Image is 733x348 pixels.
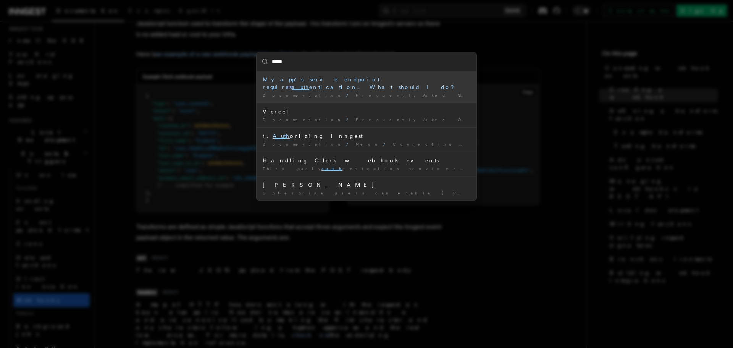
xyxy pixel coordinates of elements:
[292,84,309,90] mark: auth
[356,93,548,97] span: Frequently Asked Questions (FAQs)
[346,93,353,97] span: /
[263,93,343,97] span: Documentation
[263,190,470,196] div: Enterprise users can enable [PERSON_NAME] entication to access their account …
[393,142,548,146] span: Connecting Neon to Inngest
[263,166,470,172] div: Third party entication providers like Clerk are a fantastic …
[356,142,380,146] span: Neon
[263,108,470,115] div: Vercel
[346,117,353,122] span: /
[263,76,470,91] div: My app's serve endpoint requires entication. What should I do?
[263,142,343,146] span: Documentation
[263,132,470,140] div: 1. orizing Inngest
[273,133,290,139] mark: Auth
[346,142,353,146] span: /
[356,117,548,122] span: Frequently Asked Questions (FAQs)
[263,157,470,164] div: Handling Clerk webhook events
[321,166,342,171] mark: auth
[383,142,390,146] span: /
[263,181,470,189] div: [PERSON_NAME]
[263,117,343,122] span: Documentation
